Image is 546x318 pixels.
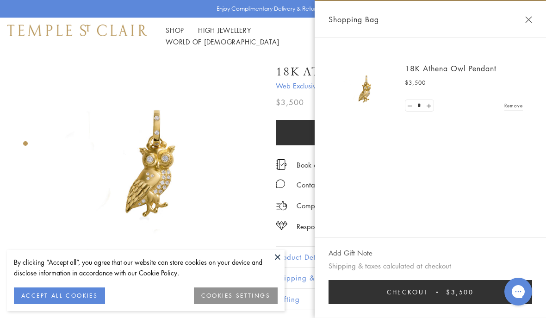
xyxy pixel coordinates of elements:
[276,159,287,170] img: icon_appointment.svg
[405,78,426,87] span: $3,500
[504,100,523,111] a: Remove
[194,287,278,304] button: COOKIES SETTINGS
[329,280,532,304] button: Checkout $3,500
[276,120,485,145] button: Add to bag
[297,221,361,232] div: Responsible Sourcing
[329,13,379,25] span: Shopping Bag
[297,200,409,212] p: Complimentary Delivery and Returns
[276,64,462,80] h1: 18K Athena Owl Pendant
[166,25,366,48] nav: Main navigation
[424,100,433,112] a: Set quantity to 2
[446,287,474,297] span: $3,500
[276,200,287,212] img: icon_delivery.svg
[276,96,304,108] span: $3,500
[500,274,537,309] iframe: Gorgias live chat messenger
[276,221,287,230] img: icon_sourcing.svg
[405,63,496,74] a: 18K Athena Owl Pendant
[14,257,278,278] div: By clicking “Accept all”, you agree that our website can store cookies on your device and disclos...
[166,37,279,46] a: World of [DEMOGRAPHIC_DATA]World of [DEMOGRAPHIC_DATA]
[276,247,516,268] button: Product Details
[525,16,532,23] button: Close Shopping Bag
[44,55,262,272] img: 18K Athena Owl Pendant
[14,287,105,304] button: ACCEPT ALL COOKIES
[166,25,184,35] a: ShopShop
[405,100,415,112] a: Set quantity to 0
[217,4,322,13] p: Enjoy Complimentary Delivery & Returns
[23,139,28,153] div: Product gallery navigation
[297,160,363,170] a: Book an Appointment
[276,179,285,188] img: MessageIcon-01_2.svg
[198,25,251,35] a: High JewelleryHigh Jewellery
[7,25,147,36] img: Temple St. Clair
[387,287,428,297] span: Checkout
[276,80,516,92] span: Web Exclusive
[297,179,371,191] div: Contact an Ambassador
[329,260,532,272] p: Shipping & taxes calculated at checkout
[329,247,372,259] button: Add Gift Note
